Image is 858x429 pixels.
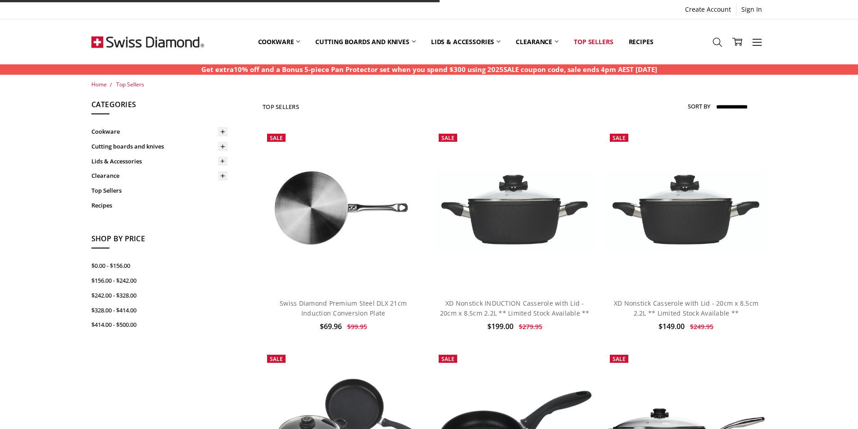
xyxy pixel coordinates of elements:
img: XD Nonstick Casserole with Lid - 20cm x 8.5cm 2.2L side view [605,169,767,251]
a: $414.00 - $500.00 [91,317,227,332]
h5: Shop By Price [91,233,227,248]
a: Lids & Accessories [423,22,508,62]
a: Create Account [680,3,736,16]
a: XD Nonstick INDUCTION Casserole with Lid - 20cm x 8.5cm 2.2L ** Limited Stock Available ** [434,129,595,290]
a: Lids & Accessories [91,154,227,169]
a: Add to Cart [444,263,585,280]
img: Free Shipping On Every Order [91,19,204,64]
h1: Top Sellers [263,103,299,110]
span: Sale [613,134,626,142]
img: Swiss Diamond Premium Steel DLX 21cm Induction Conversion Plate [263,129,424,290]
a: Recipes [621,22,661,62]
span: $199.00 [487,321,513,331]
a: Cookware [91,124,227,139]
a: Cutting boards and knives [308,22,423,62]
span: $249.95 [690,322,713,331]
label: Sort By [688,99,710,113]
a: Sign In [736,3,767,16]
a: $156.00 - $242.00 [91,273,227,288]
span: Sale [441,134,454,142]
a: Cutting boards and knives [91,139,227,154]
a: $328.00 - $414.00 [91,303,227,318]
img: XD Nonstick INDUCTION Casserole with Lid - 20cm x 8.5cm 2.2L ** Limited Stock Available ** [434,169,595,251]
span: Sale [270,355,283,363]
a: Add to Cart [273,263,414,280]
span: Sale [613,355,626,363]
a: $242.00 - $328.00 [91,288,227,303]
span: $279.95 [519,322,542,331]
a: XD Nonstick Casserole with Lid - 20cm x 8.5cm 2.2L ** Limited Stock Available ** [614,299,758,317]
a: Home [91,81,107,88]
span: Sale [270,134,283,142]
p: Get extra10% off and a Bonus 5-piece Pan Protector set when you spend $300 using 2025SALE coupon ... [201,64,657,75]
a: $0.00 - $156.00 [91,258,227,273]
span: Sale [441,355,454,363]
h5: Categories [91,99,227,114]
a: Clearance [91,168,227,183]
span: $69.96 [320,321,342,331]
span: $99.95 [347,322,367,331]
a: Swiss Diamond Premium Steel DLX 21cm Induction Conversion Plate [280,299,407,317]
a: Top Sellers [566,22,621,62]
a: Recipes [91,198,227,213]
a: Add to Cart [616,263,757,280]
a: Cookware [250,22,308,62]
a: Clearance [508,22,566,62]
a: XD Nonstick Casserole with Lid - 20cm x 8.5cm 2.2L side view [605,129,767,290]
a: Top Sellers [116,81,144,88]
a: Top Sellers [91,183,227,198]
a: XD Nonstick INDUCTION Casserole with Lid - 20cm x 8.5cm 2.2L ** Limited Stock Available ** [440,299,590,317]
span: $149.00 [658,321,685,331]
